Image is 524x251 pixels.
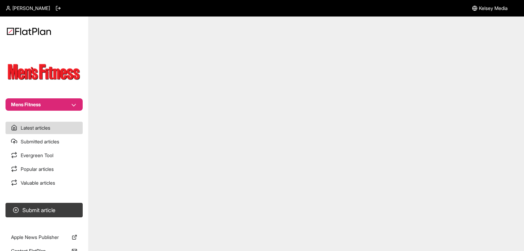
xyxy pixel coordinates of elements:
[12,5,50,12] span: [PERSON_NAME]
[6,98,83,111] button: Mens Fitness
[6,149,83,162] a: Evergreen Tool
[6,177,83,189] a: Valuable articles
[6,231,83,243] a: Apple News Publisher
[6,135,83,148] a: Submitted articles
[6,61,83,85] img: Publication Logo
[6,5,50,12] a: [PERSON_NAME]
[6,122,83,134] a: Latest articles
[6,203,83,217] button: Submit article
[6,163,83,175] a: Popular articles
[7,28,51,35] img: Logo
[479,5,507,12] span: Kelsey Media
